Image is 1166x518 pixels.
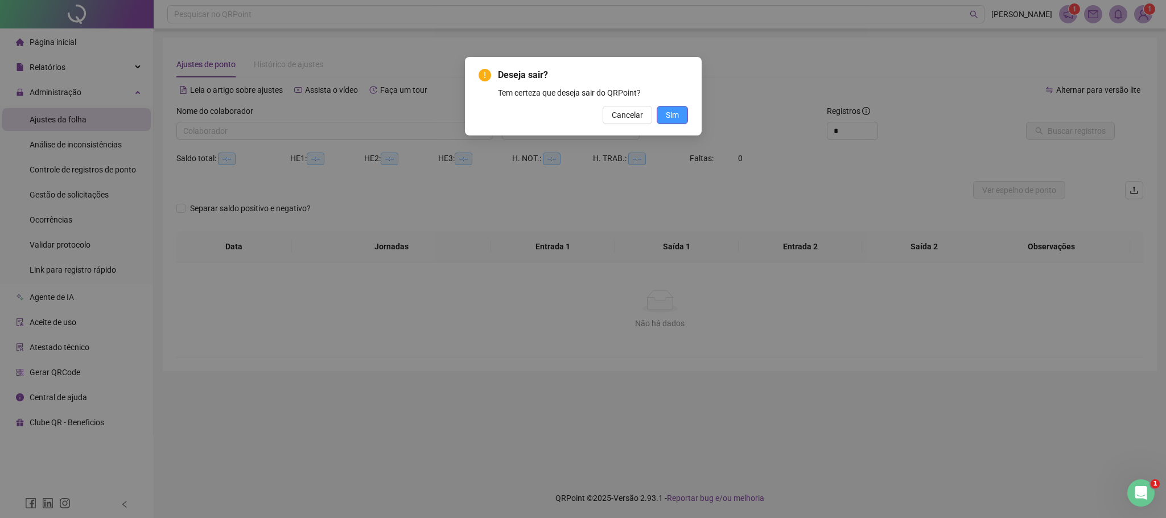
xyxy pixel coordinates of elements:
span: Sim [666,109,679,121]
span: Cancelar [612,109,643,121]
button: Sim [657,106,688,124]
iframe: Intercom live chat [1127,479,1155,507]
button: Cancelar [603,106,652,124]
span: Deseja sair? [498,68,688,82]
span: 1 [1151,479,1160,488]
span: exclamation-circle [479,69,491,81]
div: Tem certeza que deseja sair do QRPoint? [498,87,688,99]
